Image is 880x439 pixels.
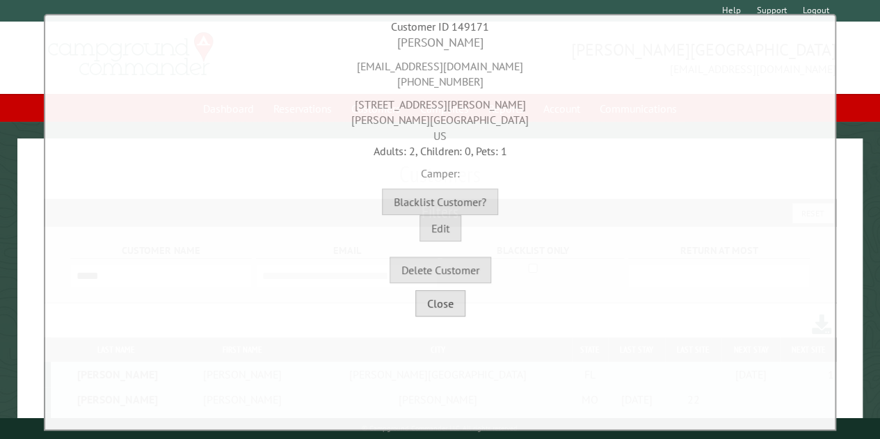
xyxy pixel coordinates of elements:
div: Adults: 2, Children: 0, Pets: 1 [49,143,831,159]
button: Close [415,290,465,317]
button: Delete Customer [390,257,491,283]
button: Blacklist Customer? [382,189,498,215]
div: [EMAIL_ADDRESS][DOMAIN_NAME] [PHONE_NUMBER] [49,51,831,90]
div: [PERSON_NAME] [49,34,831,51]
small: © Campground Commander LLC. All rights reserved. [361,424,518,433]
div: [STREET_ADDRESS][PERSON_NAME] [PERSON_NAME][GEOGRAPHIC_DATA] US [49,90,831,143]
button: Edit [419,215,461,241]
div: Camper: [49,159,831,181]
div: Customer ID 149171 [49,19,831,34]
